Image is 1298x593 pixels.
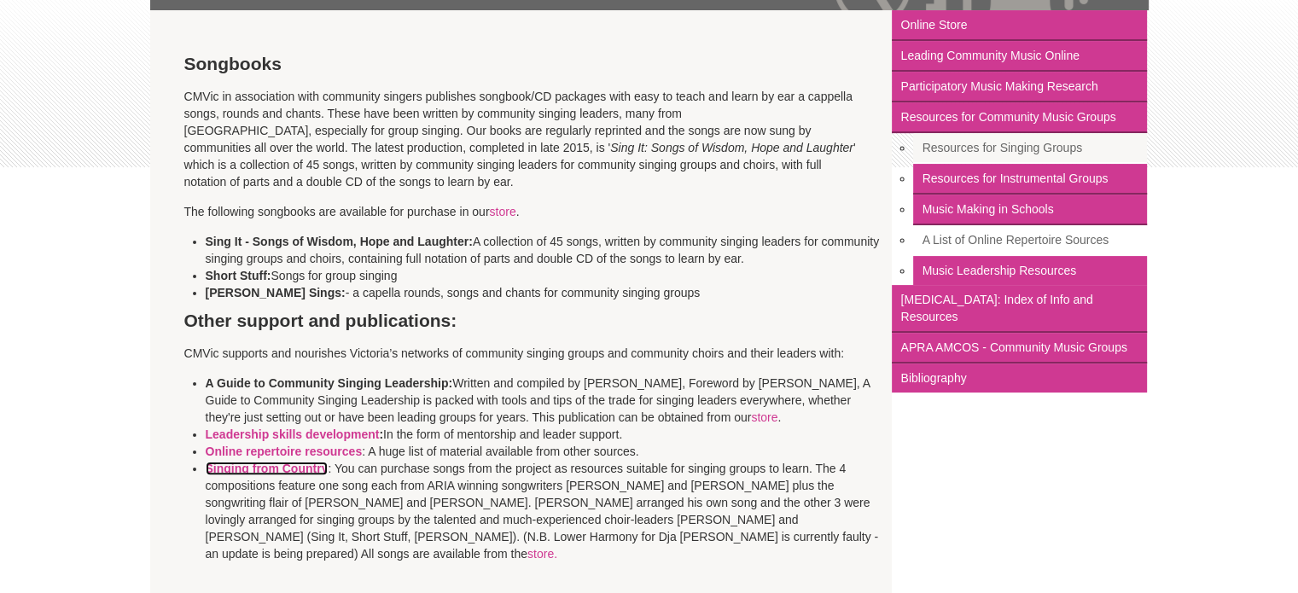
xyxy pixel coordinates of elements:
strong: [PERSON_NAME] Sings: [206,286,346,299]
a: Resources for Instrumental Groups [913,164,1147,195]
em: Sing It: Songs of Wisdom, Hope and Laughter [610,141,853,154]
a: Music Leadership Resources [913,256,1147,285]
p: CMVic supports and nourishes Victoria’s networks of community singing groups and community choirs... [184,345,859,362]
p: The following songbooks are available for purchase in our . [184,203,859,220]
li: A collection of 45 songs, written by community singing leaders for community singing groups and c... [206,233,880,267]
a: store [751,410,777,424]
h3: Other support and publications: [184,233,859,332]
a: Resources for Singing Groups [913,133,1147,164]
h3: Songbooks [184,53,859,75]
strong: : [206,427,384,441]
a: Bibliography [892,363,1147,392]
a: Online Store [892,10,1147,41]
a: A List of Online Repertoire Sources [913,225,1147,256]
a: Online repertoire resources [206,445,363,458]
li: : You can purchase songs from the project as resources suitable for singing groups to learn. The ... [206,460,880,562]
a: Singing from Country [206,462,329,475]
a: store. [527,547,557,561]
strong: Sing It - Songs of Wisdom, Hope and Laughter: [206,235,473,248]
a: Leading Community Music Online [892,41,1147,72]
a: Music Making in Schools [913,195,1147,225]
p: CMVic in association with community singers publishes songbook/CD packages with easy to teach and... [184,88,859,190]
li: Written and compiled by [PERSON_NAME], Foreword by [PERSON_NAME], A Guide to Community Singing Le... [206,375,880,426]
a: APRA AMCOS - Community Music Groups [892,333,1147,363]
li: Songs for group singing [206,267,880,284]
a: store [490,205,516,218]
li: - a capella rounds, songs and chants for community singing groups [206,284,880,301]
li: In the form of mentorship and leader support. [206,426,880,443]
a: [MEDICAL_DATA]: Index of Info and Resources [892,285,1147,333]
strong: A Guide to Community Singing Leadership: [206,376,453,390]
strong: Short Stuff: [206,269,271,282]
a: Participatory Music Making Research [892,72,1147,102]
a: Leadership skills development [206,427,380,441]
a: Resources for Community Music Groups [892,102,1147,133]
li: : A huge list of material available from other sources. [206,443,880,460]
